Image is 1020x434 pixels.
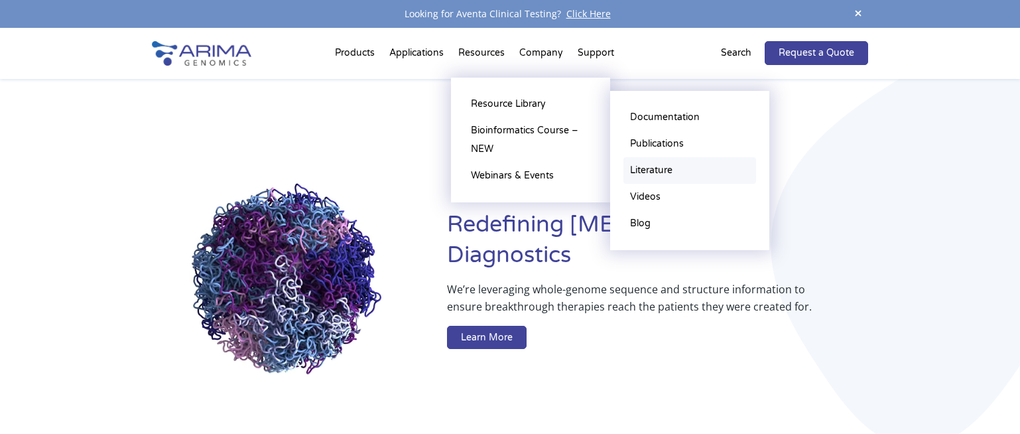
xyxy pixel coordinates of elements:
[561,7,616,20] a: Click Here
[623,131,756,157] a: Publications
[721,44,751,62] p: Search
[447,281,815,326] p: We’re leveraging whole-genome sequence and structure information to ensure breakthrough therapies...
[447,210,868,281] h1: Redefining [MEDICAL_DATA] Diagnostics
[464,91,597,117] a: Resource Library
[447,326,527,350] a: Learn More
[623,157,756,184] a: Literature
[623,210,756,237] a: Blog
[152,41,251,66] img: Arima-Genomics-logo
[623,184,756,210] a: Videos
[623,104,756,131] a: Documentation
[765,41,868,65] a: Request a Quote
[464,117,597,163] a: Bioinformatics Course – NEW
[152,5,868,23] div: Looking for Aventa Clinical Testing?
[954,370,1020,434] iframe: Chat Widget
[464,163,597,189] a: Webinars & Events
